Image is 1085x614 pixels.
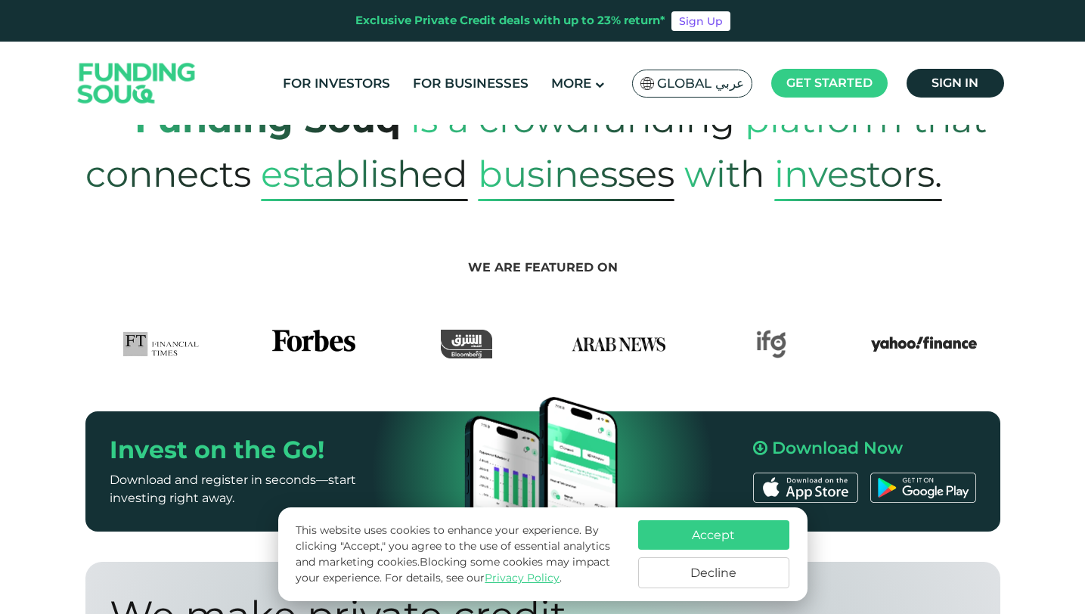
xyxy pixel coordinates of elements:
[753,473,858,503] img: App Store
[296,555,610,585] span: Blocking some cookies may impact your experience.
[772,438,903,458] span: Download Now
[671,11,730,31] a: Sign Up
[485,571,560,585] a: Privacy Policy
[907,69,1004,98] a: Sign in
[870,473,975,503] img: Google Play
[123,330,200,358] img: FTLogo Logo
[551,76,591,91] span: More
[272,330,355,358] img: Forbes Logo
[566,330,671,358] img: Arab News Logo
[684,137,764,211] span: with
[932,76,978,90] span: Sign in
[441,330,492,358] img: Asharq Business Logo
[478,147,674,201] span: Businesses
[452,374,634,556] img: Mobile App
[385,571,562,585] span: For details, see our .
[63,45,211,122] img: Logo
[296,523,622,586] p: This website uses cookies to enhance your experience. By clicking "Accept," you agree to the use ...
[640,77,654,90] img: SA Flag
[110,435,324,464] span: Invest on the Go!
[468,260,618,274] span: We are featured on
[657,75,744,92] span: Global عربي
[774,147,942,201] span: Investors.
[638,520,789,550] button: Accept
[279,71,394,96] a: For Investors
[409,71,532,96] a: For Businesses
[756,330,786,358] img: IFG Logo
[355,12,665,29] div: Exclusive Private Credit deals with up to 23% return*
[135,98,401,141] strong: Funding Souq
[110,470,409,507] p: Download and register in seconds—start investing right away.
[85,82,987,211] span: platform that connects
[638,557,789,588] button: Decline
[261,147,468,201] span: established
[786,76,873,90] span: Get started
[871,330,977,358] img: Yahoo Finance Logo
